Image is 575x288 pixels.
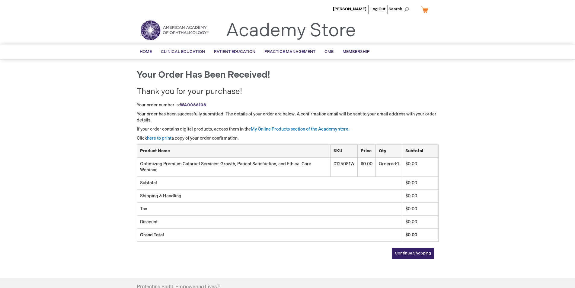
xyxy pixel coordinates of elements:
td: Tax [137,203,402,216]
span: Practice Management [264,49,315,54]
td: Optimizing Premium Cataract Services: Growth, Patient Satisfaction, and Ethical Care Webinar [137,158,330,176]
td: $0.00 [402,216,438,229]
a: My Online Products section of the Academy store. [251,127,350,132]
p: Click a copy of your order confirmation. [137,135,439,141]
p: If your order contains digital products, access them in the [137,126,439,132]
td: Discount [137,216,402,229]
td: Grand Total [137,229,402,242]
th: Qty [375,145,402,158]
h2: Thank you for your purchase! [137,88,439,96]
span: Your order has been received! [137,70,270,80]
a: here to print [147,136,171,141]
td: $0.00 [402,203,438,216]
p: Your order has been successfully submitted. The details of your order are below. A confirmation e... [137,111,439,123]
td: $0.00 [402,190,438,203]
span: Ordered: [379,161,397,167]
p: Your order number is: . [137,102,439,108]
span: CME [324,49,334,54]
td: Subtotal [137,177,402,190]
td: 1 [375,158,402,176]
span: Patient Education [214,49,255,54]
td: $0.00 [357,158,375,176]
th: Price [357,145,375,158]
span: Clinical Education [161,49,205,54]
span: Home [140,49,152,54]
td: Shipping & Handling [137,190,402,203]
th: Product Name [137,145,330,158]
td: $0.00 [402,158,438,176]
a: Log Out [370,7,385,11]
a: Academy Store [226,20,356,42]
span: Search [388,3,411,15]
a: [PERSON_NAME] [333,7,366,11]
span: Membership [343,49,370,54]
a: Continue Shopping [392,248,434,259]
th: SKU [330,145,357,158]
span: Continue Shopping [395,251,431,256]
td: $0.00 [402,177,438,190]
th: Subtotal [402,145,438,158]
td: $0.00 [402,229,438,242]
td: 0125081W [330,158,357,176]
a: WA0066108 [180,102,206,108]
